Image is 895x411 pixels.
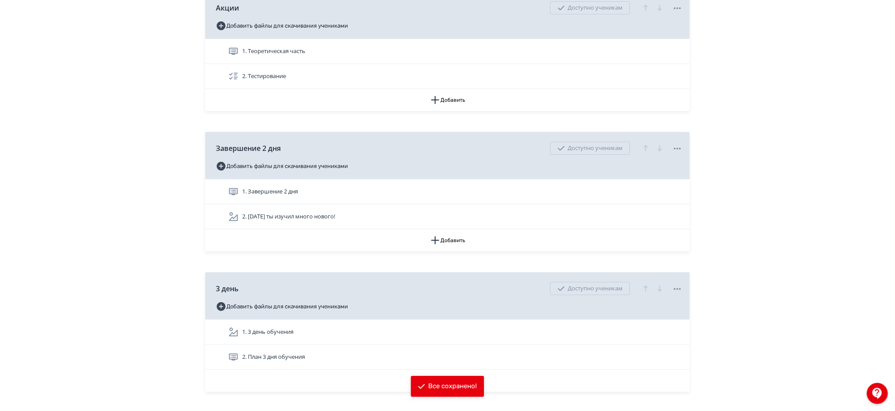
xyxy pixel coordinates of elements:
[205,229,690,251] button: Добавить
[205,204,690,229] div: 2. [DATE] ты изучил много нового!
[216,3,239,13] span: Акции
[242,328,294,336] span: 1. 3 день обучения
[242,187,298,196] span: 1. Завершение 2 дня
[205,345,690,370] div: 2. План 3 дня обучения
[550,282,630,295] div: Доступно ученикам
[216,19,348,33] button: Добавить файлы для скачивания учениками
[205,370,690,392] button: Добавить
[216,283,239,294] span: 3 день
[216,300,348,314] button: Добавить файлы для скачивания учениками
[205,89,690,111] button: Добавить
[205,320,690,345] div: 1. 3 день обучения
[205,39,690,64] div: 1. Теоретическая часть
[550,142,630,155] div: Доступно ученикам
[242,212,335,221] span: 2. Сегодня ты изучил много нового!
[242,72,286,81] span: 2. Тестирование
[242,47,305,56] span: 1. Теоретическая часть
[429,382,477,391] div: Все сохранено!
[205,179,690,204] div: 1. Завершение 2 дня
[216,159,348,173] button: Добавить файлы для скачивания учениками
[205,64,690,89] div: 2. Тестирование
[216,143,281,154] span: Завершение 2 дня
[242,353,305,361] span: 2. План 3 дня обучения
[550,1,630,14] div: Доступно ученикам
